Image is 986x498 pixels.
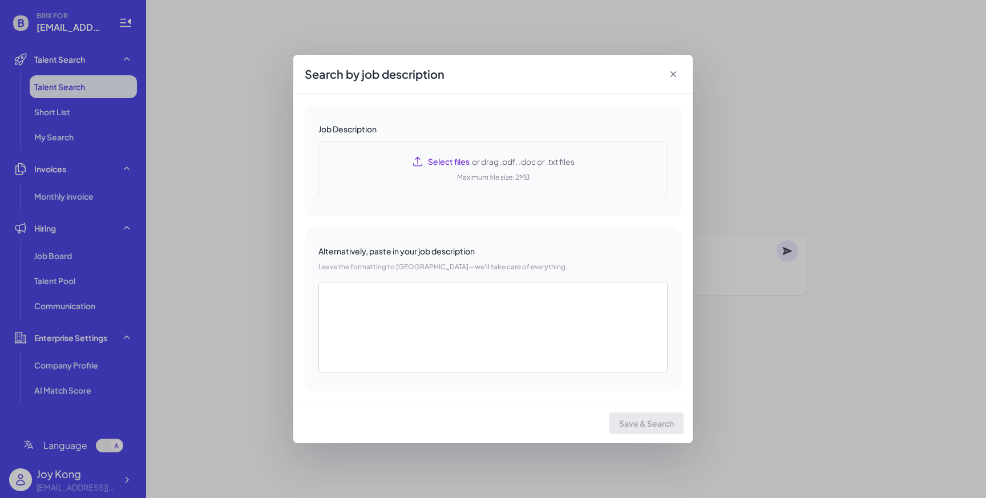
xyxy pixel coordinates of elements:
[318,245,668,257] div: Alternatively, paste in your job description
[318,123,668,135] div: Job Description
[318,261,668,273] p: Leave the formatting to [GEOGRAPHIC_DATA]—we'll take care of everything.
[428,156,470,167] span: Select files
[470,156,575,167] span: or drag .pdf, .doc or .txt files
[457,172,530,183] div: Maximum file size: 2MB
[305,66,444,82] span: Search by job description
